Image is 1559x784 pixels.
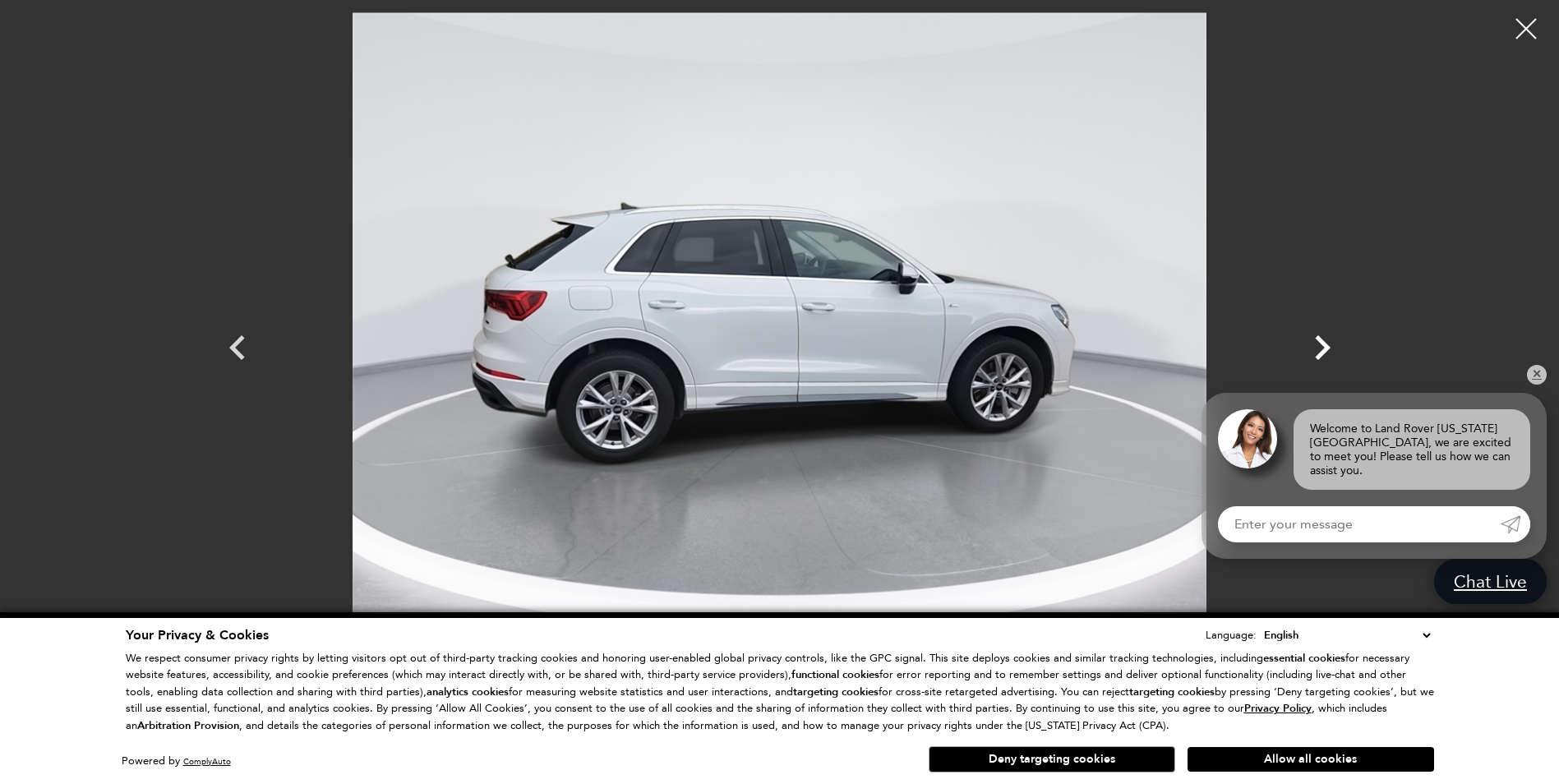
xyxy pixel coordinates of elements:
a: Chat Live [1434,559,1547,604]
img: Agent profile photo [1218,409,1277,468]
strong: Arbitration Provision [137,718,239,733]
strong: functional cookies [791,667,879,682]
input: Enter your message [1218,506,1501,542]
select: Language Select [1260,626,1434,644]
div: Powered by [122,756,231,767]
strong: analytics cookies [427,685,509,699]
span: Your Privacy & Cookies [126,626,269,644]
img: Used 2023 Ibis White Audi Premium image 9 [287,12,1273,653]
div: Next [1298,315,1347,389]
div: Previous [213,315,262,389]
strong: essential cookies [1263,651,1345,666]
p: We respect consumer privacy rights by letting visitors opt out of third-party tracking cookies an... [126,650,1434,735]
strong: targeting cookies [1129,685,1215,699]
button: Allow all cookies [1188,747,1434,772]
a: ComplyAuto [183,756,231,767]
div: Language: [1206,630,1257,640]
span: Chat Live [1446,570,1535,593]
u: Privacy Policy [1244,701,1312,716]
div: Welcome to Land Rover [US_STATE][GEOGRAPHIC_DATA], we are excited to meet you! Please tell us how... [1294,409,1530,490]
button: Deny targeting cookies [929,746,1175,772]
a: Submit [1501,506,1530,542]
strong: targeting cookies [793,685,879,699]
